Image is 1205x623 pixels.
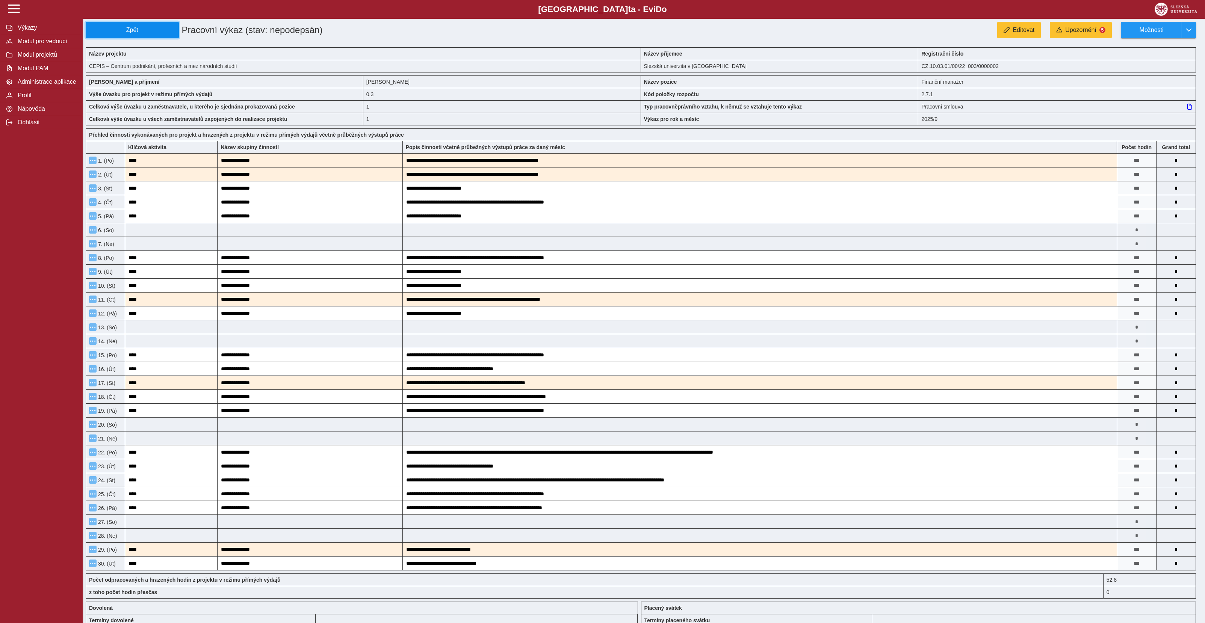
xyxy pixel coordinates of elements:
[89,365,97,373] button: Menu
[89,268,97,275] button: Menu
[89,254,97,261] button: Menu
[656,5,662,14] span: D
[97,311,117,317] span: 12. (Pá)
[89,337,97,345] button: Menu
[97,450,117,456] span: 22. (Po)
[97,352,117,358] span: 15. (Po)
[89,27,175,33] span: Zpět
[97,463,116,469] span: 23. (Út)
[97,158,114,164] span: 1. (Po)
[97,477,115,483] span: 24. (St)
[1013,27,1034,33] span: Editovat
[89,184,97,192] button: Menu
[15,119,76,126] span: Odhlásit
[363,100,641,113] div: 1
[1065,27,1096,33] span: Upozornění
[89,560,97,567] button: Menu
[89,226,97,234] button: Menu
[97,422,117,428] span: 20. (So)
[128,144,166,150] b: Klíčová aktivita
[918,100,1196,113] div: Pracovní smlouva
[97,366,116,372] span: 16. (Út)
[97,338,117,344] span: 14. (Ne)
[1050,22,1112,38] button: Upozornění5
[15,92,76,99] span: Profil
[641,60,919,72] div: Slezská univerzita v [GEOGRAPHIC_DATA]
[1127,27,1176,33] span: Možnosti
[406,144,565,150] b: Popis činností včetně průbežných výstupů práce za daný měsíc
[363,113,641,125] div: 1
[89,104,295,110] b: Celková výše úvazku u zaměstnavatele, u kterého je sjednána prokazovaná pozice
[1104,586,1196,599] div: 0
[89,51,127,57] b: Název projektu
[15,24,76,31] span: Výkazy
[15,78,76,85] span: Administrace aplikace
[97,269,113,275] span: 9. (Út)
[15,106,76,112] span: Nápověda
[363,75,641,88] div: [PERSON_NAME]
[89,157,97,164] button: Menu
[89,296,97,303] button: Menu
[89,132,404,138] b: Přehled činností vykonávaných pro projekt a hrazených z projektu v režimu přímých výdajů včetně p...
[15,38,76,45] span: Modul pro vedoucí
[89,518,97,525] button: Menu
[89,448,97,456] button: Menu
[97,436,117,442] span: 21. (Ne)
[89,91,212,97] b: Výše úvazku pro projekt v režimu přímých výdajů
[89,212,97,220] button: Menu
[97,172,113,178] span: 2. (Út)
[89,79,159,85] b: [PERSON_NAME] a příjmení
[97,283,115,289] span: 10. (St)
[918,60,1196,72] div: CZ.10.03.01/00/22_003/0000002
[89,379,97,386] button: Menu
[97,408,117,414] span: 19. (Pá)
[89,546,97,553] button: Menu
[221,144,279,150] b: Název skupiny činností
[15,51,76,58] span: Modul projektů
[89,434,97,442] button: Menu
[1121,22,1182,38] button: Možnosti
[97,324,117,330] span: 13. (So)
[23,5,1182,14] b: [GEOGRAPHIC_DATA] a - Evi
[89,323,97,331] button: Menu
[1099,27,1105,33] span: 5
[89,198,97,206] button: Menu
[644,605,682,611] b: Placený svátek
[918,75,1196,88] div: Finanční manažer
[918,88,1196,100] div: 2.7.1
[1157,144,1196,150] b: Suma za den přes všechny výkazy
[86,60,641,72] div: CEPIS – Centrum podnikání, profesních a mezinárodních studií
[97,519,117,525] span: 27. (So)
[89,490,97,498] button: Menu
[15,65,76,72] span: Modul PAM
[97,394,116,400] span: 18. (Čt)
[644,91,699,97] b: Kód položky rozpočtu
[1104,573,1196,586] div: 52,8
[97,255,114,261] span: 8. (Po)
[97,227,114,233] span: 6. (So)
[918,113,1196,125] div: 2025/9
[89,240,97,247] button: Menu
[86,22,179,38] button: Zpět
[89,504,97,511] button: Menu
[89,170,97,178] button: Menu
[97,491,116,497] span: 25. (Čt)
[628,5,630,14] span: t
[89,407,97,414] button: Menu
[89,393,97,400] button: Menu
[97,241,114,247] span: 7. (Ne)
[97,561,116,567] span: 30. (Út)
[644,79,677,85] b: Název pozice
[179,22,551,38] h1: Pracovní výkaz (stav: nepodepsán)
[97,186,112,192] span: 3. (St)
[89,351,97,359] button: Menu
[1155,3,1197,16] img: logo_web_su.png
[89,462,97,470] button: Menu
[89,532,97,539] button: Menu
[97,199,113,205] span: 4. (Čt)
[89,577,281,583] b: Počet odpracovaných a hrazených hodin z projektu v režimu přímých výdajů
[997,22,1041,38] button: Editovat
[921,51,963,57] b: Registrační číslo
[644,116,699,122] b: Výkaz pro rok a měsíc
[97,213,114,219] span: 5. (Pá)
